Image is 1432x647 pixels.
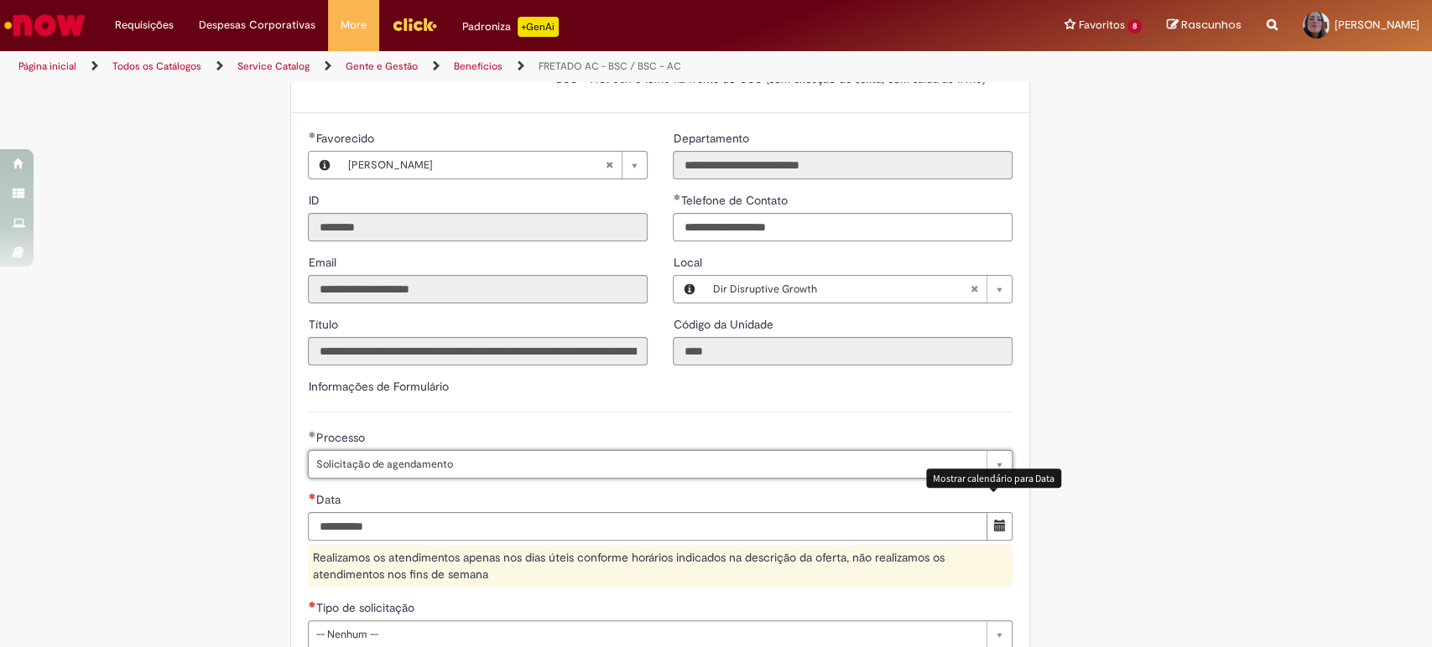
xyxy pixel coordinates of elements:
[961,276,987,303] abbr: Limpar campo Local
[308,275,648,303] input: Email
[339,152,647,179] a: [PERSON_NAME]Limpar campo Favorecido
[518,17,559,37] p: +GenAi
[392,12,437,37] img: click_logo_yellow_360x200.png
[1078,17,1124,34] span: Favoritos
[341,17,367,34] span: More
[1167,18,1242,34] a: Rascunhos
[1181,17,1242,33] span: Rascunhos
[673,131,752,146] span: Somente leitura - Departamento
[308,379,448,394] label: Informações de Formulário
[308,493,315,499] span: Necessários
[308,601,315,608] span: Necessários
[309,152,339,179] button: Favorecido, Visualizar este registro Maria Marta Barboza Marin
[673,194,680,200] span: Obrigatório Preenchido
[539,60,681,73] a: FRETADO AC - BSC / BSC – AC
[308,316,341,333] label: Somente leitura - Título
[308,317,341,332] span: Somente leitura - Título
[315,600,417,615] span: Tipo de solicitação
[674,276,704,303] button: Local, Visualizar este registro Dir Disruptive Growth
[346,60,418,73] a: Gente e Gestão
[454,60,503,73] a: Benefícios
[308,254,339,271] label: Somente leitura - Email
[13,51,942,82] ul: Trilhas de página
[308,193,322,208] span: Somente leitura - ID
[2,8,88,42] img: ServiceNow
[555,72,985,86] span: BSC – AC: 06h e 18h10 na frente do CSC (com exceção de sexta, com saída às 17h10)
[704,276,1012,303] a: Dir Disruptive GrowthLimpar campo Local
[315,492,343,507] span: Data
[308,512,987,541] input: Data
[308,545,1013,587] div: Realizamos os atendimentos apenas nos dias úteis conforme horários indicados na descrição da ofer...
[1127,19,1142,34] span: 8
[673,316,776,333] label: Somente leitura - Código da Unidade
[1335,18,1419,32] span: [PERSON_NAME]
[987,512,1013,541] button: Mostrar calendário para Data
[673,317,776,332] span: Somente leitura - Código da Unidade
[315,131,377,146] span: Necessários - Favorecido
[308,192,322,209] label: Somente leitura - ID
[199,17,315,34] span: Despesas Corporativas
[673,151,1013,179] input: Departamento
[673,255,705,270] span: Local
[308,255,339,270] span: Somente leitura - Email
[315,451,978,478] span: Solicitação de agendamento
[673,130,752,147] label: Somente leitura - Departamento
[673,337,1013,365] input: Código da Unidade
[712,276,970,303] span: Dir Disruptive Growth
[462,17,559,37] div: Padroniza
[112,60,201,73] a: Todos os Catálogos
[926,468,1061,488] div: Mostrar calendário para Data
[673,213,1013,241] input: Telefone de Contato
[18,60,76,73] a: Página inicial
[308,132,315,138] span: Obrigatório Preenchido
[308,431,315,437] span: Obrigatório Preenchido
[347,152,605,179] span: [PERSON_NAME]
[308,213,648,241] input: ID
[596,152,622,179] abbr: Limpar campo Favorecido
[308,337,648,365] input: Título
[315,430,367,445] span: Processo
[115,17,174,34] span: Requisições
[680,193,790,208] span: Telefone de Contato
[237,60,310,73] a: Service Catalog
